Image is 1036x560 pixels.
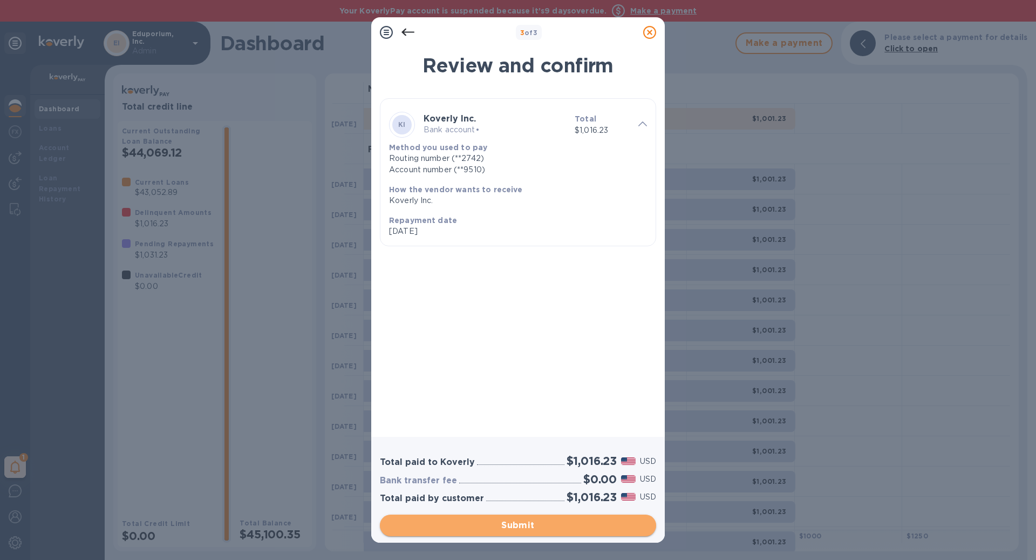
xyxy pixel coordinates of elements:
h3: Bank transfer fee [380,476,457,486]
div: Routing number (**2742) [389,153,647,164]
p: [DATE] [389,226,647,237]
h2: $0.00 [583,473,617,486]
b: KI [398,120,406,129]
b: of 3 [520,29,538,37]
p: USD [640,474,656,485]
b: Repayment date [389,216,457,225]
span: Submit [388,519,647,532]
button: Submit [380,515,656,536]
h3: Total paid to Koverly [380,457,475,468]
b: How the vendor wants to receive [389,185,523,194]
h2: $1,016.23 [567,490,617,504]
h1: Review and confirm [380,54,656,77]
p: $1,016.23 [575,125,630,136]
b: Method you used to pay [389,143,487,152]
img: USD [621,493,636,501]
div: Account number (**9510) [389,164,647,176]
img: USD [621,475,636,483]
p: USD [640,491,656,503]
h3: Total paid by customer [380,494,484,504]
h2: $1,016.23 [567,454,617,468]
img: USD [621,457,636,465]
p: Bank account • [424,124,566,136]
p: USD [640,456,656,467]
div: KIKoverly Inc.Bank account•Total$1,016.23 [389,107,647,142]
p: Koverly Inc. [389,195,647,206]
b: Total [575,114,596,123]
b: Koverly Inc. [424,113,476,124]
span: 3 [520,29,524,37]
